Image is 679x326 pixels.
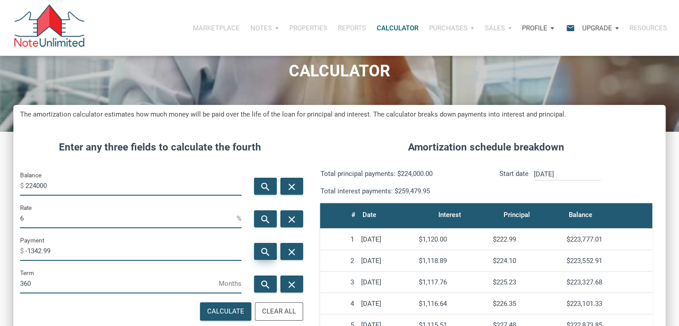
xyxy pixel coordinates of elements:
div: [DATE] [361,278,411,286]
div: $1,118.89 [419,257,486,265]
button: Upgrade [577,15,624,42]
button: Profile [517,15,559,42]
span: $ [20,244,25,258]
h5: The amortization calculator estimates how much money will be paid over the life of the loan for p... [20,109,659,120]
button: email [559,15,577,42]
div: Interest [438,209,461,221]
button: close [280,243,303,260]
p: Properties [289,24,327,32]
label: Term [20,267,34,278]
i: close [287,279,297,290]
h1: CALCULATOR [7,62,672,80]
input: Balance [25,176,242,196]
p: Total principal payments: $224,000.00 [320,168,479,179]
div: $222.99 [493,235,560,243]
i: close [287,247,297,258]
div: Calculate [207,306,244,317]
button: Clear All [255,302,303,321]
div: Principal [503,209,529,221]
label: Payment [20,235,44,246]
div: $223,327.68 [567,278,649,286]
i: close [287,181,297,192]
i: search [260,181,271,192]
div: Date [362,209,376,221]
img: NoteUnlimited [13,4,85,51]
i: email [565,23,576,33]
p: Resources [629,24,667,32]
p: Reports [338,24,366,32]
button: search [254,243,277,260]
div: 1 [324,235,354,243]
input: Term [20,273,219,293]
span: % [237,211,242,226]
button: Marketplace [187,15,245,42]
div: $1,117.76 [419,278,486,286]
div: 4 [324,300,354,308]
span: $ [20,179,25,193]
div: $225.23 [493,278,560,286]
button: Calculate [200,302,251,321]
div: $223,777.01 [567,235,649,243]
div: $226.35 [493,300,560,308]
div: # [351,209,355,221]
h4: Amortization schedule breakdown [313,140,659,155]
span: Months [219,276,242,291]
button: search [254,276,277,293]
h4: Enter any three fields to calculate the fourth [20,140,300,155]
i: search [260,214,271,225]
input: Payment [25,241,242,261]
button: Reports [333,15,371,42]
div: $224.10 [493,257,560,265]
button: search [254,210,277,227]
div: $223,552.91 [567,257,649,265]
p: Marketplace [193,24,240,32]
p: Start date [500,168,529,196]
label: Rate [20,202,32,213]
i: search [260,279,271,290]
button: close [280,210,303,227]
div: 3 [324,278,354,286]
div: [DATE] [361,235,411,243]
div: [DATE] [361,300,411,308]
button: search [254,178,277,195]
div: 2 [324,257,354,265]
div: Clear All [262,306,296,317]
button: close [280,178,303,195]
p: Total interest payments: $259,479.95 [320,186,479,196]
div: Balance [568,209,592,221]
div: $223,101.33 [567,300,649,308]
p: Upgrade [582,24,612,32]
input: Rate [20,208,237,228]
div: $1,116.64 [419,300,486,308]
div: [DATE] [361,257,411,265]
a: Calculator [371,15,424,42]
p: Calculator [377,24,418,32]
button: Resources [624,15,672,42]
p: Profile [522,24,547,32]
i: search [260,247,271,258]
label: Balance [20,170,42,180]
button: Properties [284,15,333,42]
button: close [280,276,303,293]
i: close [287,214,297,225]
div: $1,120.00 [419,235,486,243]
